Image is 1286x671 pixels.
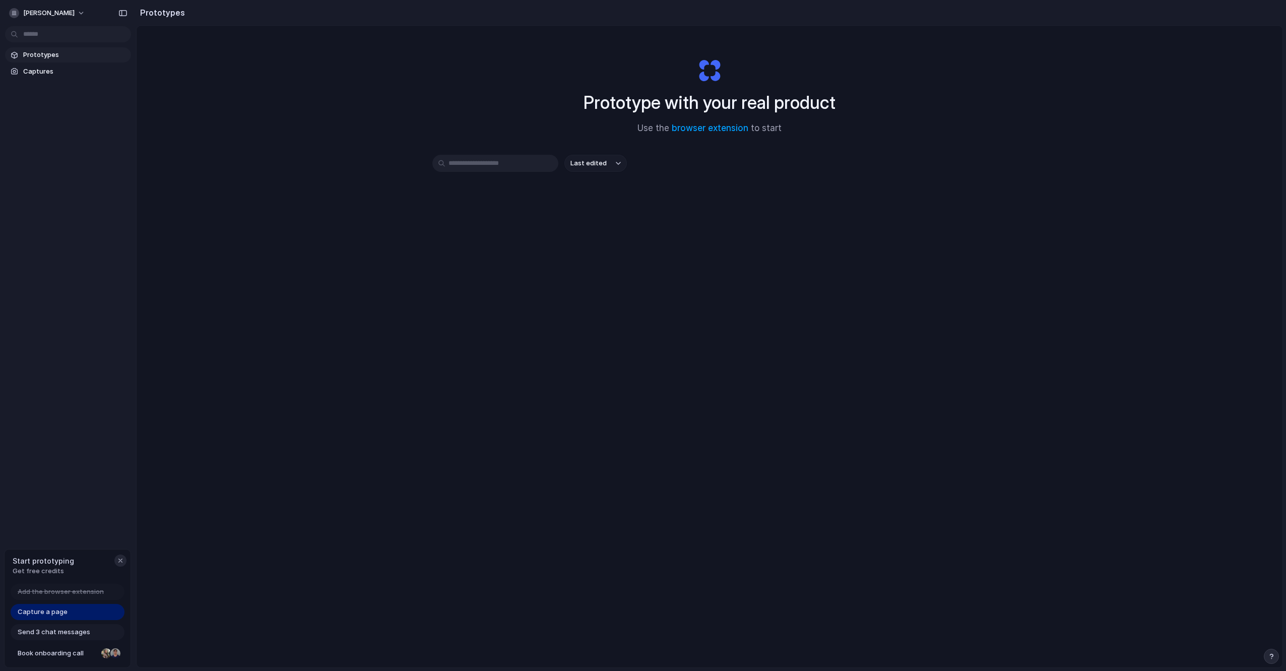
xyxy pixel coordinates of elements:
a: Book onboarding call [11,645,124,661]
a: Prototypes [5,47,131,63]
span: Get free credits [13,566,74,576]
a: Captures [5,64,131,79]
span: Prototypes [23,50,127,60]
span: Captures [23,67,127,77]
a: browser extension [672,123,748,133]
h1: Prototype with your real product [584,89,835,116]
span: Start prototyping [13,556,74,566]
span: Last edited [570,158,607,168]
span: Send 3 chat messages [18,627,90,637]
button: Last edited [564,155,627,172]
button: [PERSON_NAME] [5,5,90,21]
span: Use the to start [637,122,782,135]
span: Book onboarding call [18,648,97,658]
span: Capture a page [18,607,68,617]
h2: Prototypes [136,7,185,19]
div: Nicole Kubica [100,647,112,659]
span: [PERSON_NAME] [23,8,75,18]
span: Add the browser extension [18,587,104,597]
div: Christian Iacullo [109,647,121,659]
